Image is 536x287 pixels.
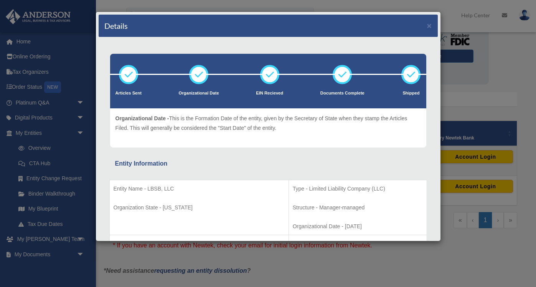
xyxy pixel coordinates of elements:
p: Organization State - [US_STATE] [114,203,285,212]
p: Shipped [401,90,421,97]
p: Organizational Date [179,90,219,97]
p: EIN # - [US_EMPLOYER_IDENTIFICATION_NUMBER] [114,239,285,249]
p: EIN Recieved [256,90,283,97]
p: This is the Formation Date of the entity, given by the Secretary of State when they stamp the Art... [115,114,421,133]
p: Articles Sent [115,90,142,97]
p: Entity Name - LBSB, LLC [114,184,285,194]
p: Organizational Date - [DATE] [293,222,423,231]
h4: Details [104,20,128,31]
p: Documents Complete [320,90,364,97]
p: Type - Limited Liability Company (LLC) [293,184,423,194]
div: Entity Information [115,158,421,169]
span: Organizational Date - [115,115,169,121]
p: Structure - Manager-managed [293,203,423,212]
p: Business Address - [STREET_ADDRESS] [293,239,423,249]
button: × [427,22,432,30]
